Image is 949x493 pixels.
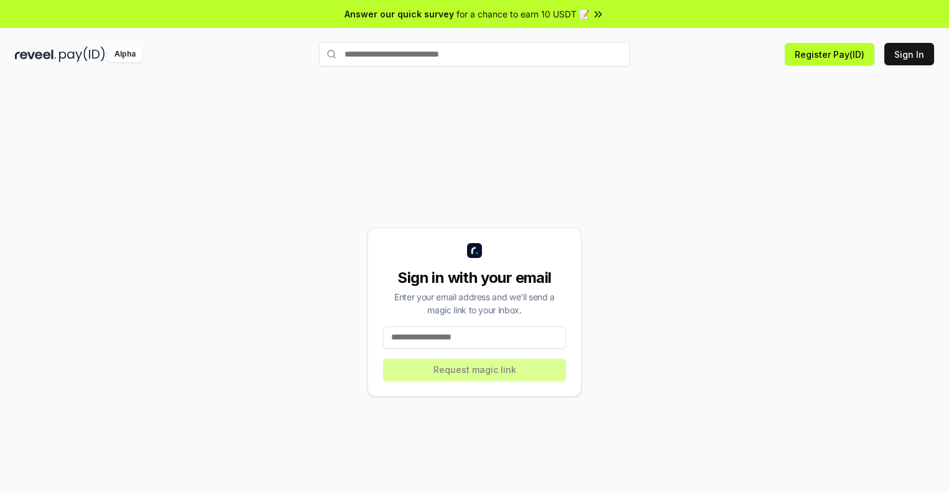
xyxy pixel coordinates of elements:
img: pay_id [59,47,105,62]
div: Sign in with your email [383,268,566,288]
button: Register Pay(ID) [785,43,874,65]
div: Enter your email address and we’ll send a magic link to your inbox. [383,290,566,316]
span: for a chance to earn 10 USDT 📝 [456,7,590,21]
img: logo_small [467,243,482,258]
span: Answer our quick survey [345,7,454,21]
img: reveel_dark [15,47,57,62]
button: Sign In [884,43,934,65]
div: Alpha [108,47,142,62]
